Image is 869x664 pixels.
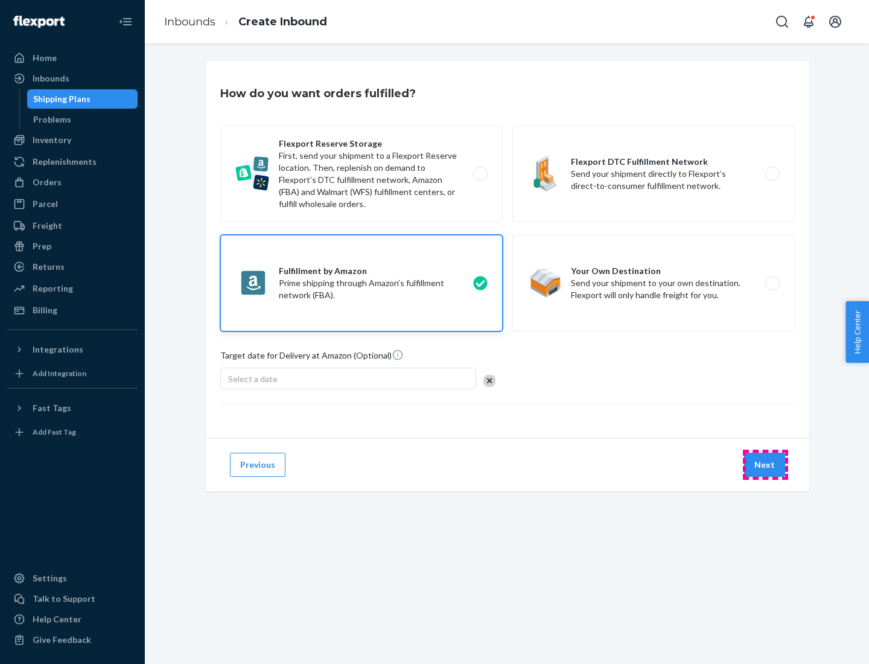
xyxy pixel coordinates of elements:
[845,301,869,363] button: Help Center
[7,279,138,298] a: Reporting
[113,10,138,34] button: Close Navigation
[7,130,138,150] a: Inventory
[7,301,138,320] a: Billing
[33,240,51,252] div: Prep
[7,257,138,276] a: Returns
[7,173,138,192] a: Orders
[797,10,821,34] button: Open notifications
[7,610,138,629] a: Help Center
[33,72,69,85] div: Inbounds
[33,52,57,64] div: Home
[228,374,278,384] span: Select a date
[238,15,327,28] a: Create Inbound
[33,156,97,168] div: Replenishments
[823,10,847,34] button: Open account menu
[7,340,138,359] button: Integrations
[33,593,95,605] div: Talk to Support
[33,198,58,210] div: Parcel
[744,453,785,477] button: Next
[27,89,138,109] a: Shipping Plans
[220,349,404,366] span: Target date for Delivery at Amazon (Optional)
[33,134,71,146] div: Inventory
[33,402,71,414] div: Fast Tags
[230,453,285,477] button: Previous
[7,364,138,383] a: Add Integration
[33,304,57,316] div: Billing
[33,427,76,437] div: Add Fast Tag
[33,343,83,356] div: Integrations
[33,634,91,646] div: Give Feedback
[33,176,62,188] div: Orders
[7,216,138,235] a: Freight
[7,69,138,88] a: Inbounds
[770,10,794,34] button: Open Search Box
[7,569,138,588] a: Settings
[7,398,138,418] button: Fast Tags
[164,15,215,28] a: Inbounds
[7,589,138,608] a: Talk to Support
[33,261,65,273] div: Returns
[33,113,71,126] div: Problems
[27,110,138,129] a: Problems
[33,572,67,584] div: Settings
[33,220,62,232] div: Freight
[33,283,73,295] div: Reporting
[33,368,86,378] div: Add Integration
[7,237,138,256] a: Prep
[33,613,81,625] div: Help Center
[7,48,138,68] a: Home
[7,152,138,171] a: Replenishments
[220,86,416,101] h3: How do you want orders fulfilled?
[7,423,138,442] a: Add Fast Tag
[13,16,65,28] img: Flexport logo
[154,4,337,40] ol: breadcrumbs
[7,194,138,214] a: Parcel
[7,630,138,650] button: Give Feedback
[33,93,91,105] div: Shipping Plans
